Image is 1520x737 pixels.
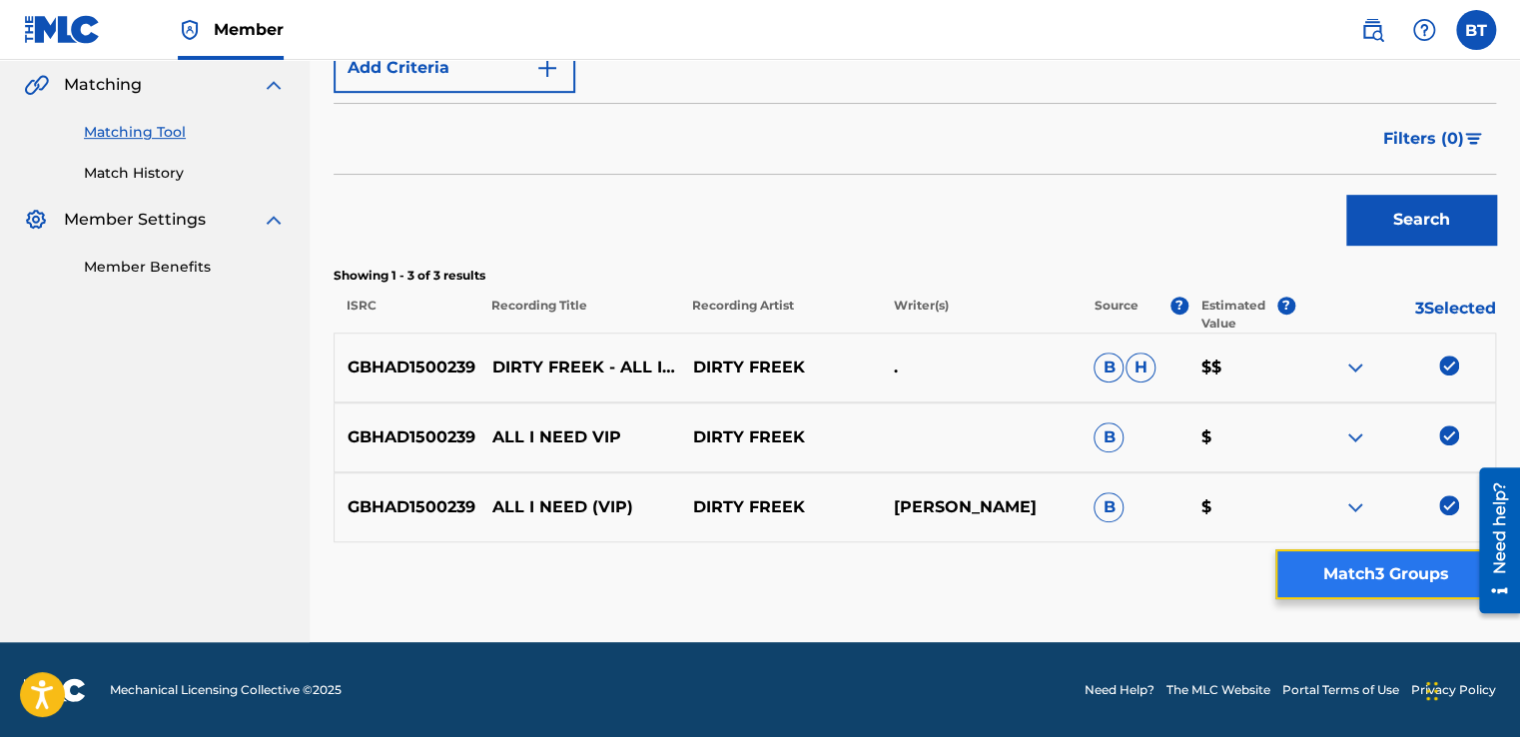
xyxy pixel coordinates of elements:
p: $$ [1187,356,1294,379]
img: Matching [24,73,49,97]
img: deselect [1439,356,1459,375]
div: Help [1404,10,1444,50]
img: search [1360,18,1384,42]
p: [PERSON_NAME] [880,495,1081,519]
p: ALL I NEED VIP [479,425,680,449]
a: Match History [84,163,286,184]
img: filter [1465,133,1482,145]
span: Member Settings [64,208,206,232]
a: Public Search [1352,10,1392,50]
p: GBHAD1500239 [335,495,479,519]
a: The MLC Website [1166,681,1270,699]
img: logo [24,678,86,702]
img: expand [1343,495,1367,519]
img: deselect [1439,495,1459,515]
button: Match3 Groups [1275,549,1496,599]
p: $ [1187,495,1294,519]
span: Filters ( 0 ) [1383,127,1464,151]
a: Matching Tool [84,122,286,143]
span: Mechanical Licensing Collective © 2025 [110,681,342,699]
img: expand [262,73,286,97]
img: deselect [1439,425,1459,445]
img: Top Rightsholder [178,18,202,42]
p: DIRTY FREEK [679,495,880,519]
p: Recording Artist [679,297,880,333]
img: help [1412,18,1436,42]
img: expand [262,208,286,232]
a: Privacy Policy [1411,681,1496,699]
p: ALL I NEED (VIP) [479,495,680,519]
p: DIRTY FREEK - ALL I NEED (VIP) [479,356,680,379]
p: $ [1187,425,1294,449]
img: MLC Logo [24,15,101,44]
button: Filters (0) [1371,114,1496,164]
p: Estimated Value [1201,297,1277,333]
p: Writer(s) [880,297,1081,333]
p: 3 Selected [1295,297,1496,333]
p: ISRC [334,297,478,333]
p: DIRTY FREEK [679,425,880,449]
p: Source [1095,297,1139,333]
p: . [880,356,1081,379]
p: GBHAD1500239 [335,356,479,379]
p: Showing 1 - 3 of 3 results [334,267,1496,285]
button: Add Criteria [334,43,575,93]
span: H [1126,353,1155,382]
img: 9d2ae6d4665cec9f34b9.svg [535,56,559,80]
iframe: Chat Widget [1420,641,1520,737]
span: ? [1170,297,1188,315]
p: Recording Title [478,297,679,333]
img: expand [1343,356,1367,379]
p: DIRTY FREEK [679,356,880,379]
div: Drag [1426,661,1438,721]
span: Member [214,18,284,41]
a: Member Benefits [84,257,286,278]
a: Need Help? [1085,681,1154,699]
img: Member Settings [24,208,48,232]
span: B [1094,353,1124,382]
span: B [1094,492,1124,522]
span: Matching [64,73,142,97]
span: ? [1277,297,1295,315]
iframe: Resource Center [1464,460,1520,621]
span: B [1094,422,1124,452]
a: Portal Terms of Use [1282,681,1399,699]
div: User Menu [1456,10,1496,50]
img: expand [1343,425,1367,449]
p: GBHAD1500239 [335,425,479,449]
button: Search [1346,195,1496,245]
